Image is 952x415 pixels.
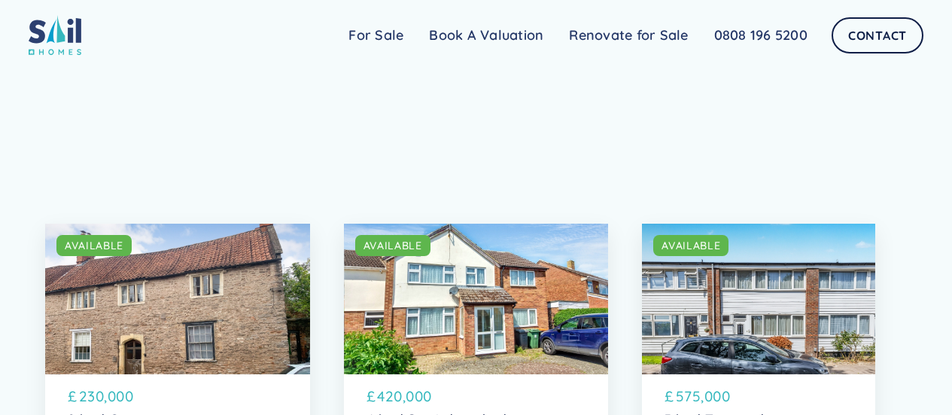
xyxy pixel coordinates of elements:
div: AVAILABLE [662,238,720,253]
a: 0808 196 5200 [701,20,820,50]
img: sail home logo colored [29,15,81,55]
p: 230,000 [79,386,134,407]
a: Book A Valuation [416,20,556,50]
div: AVAILABLE [65,238,123,253]
a: Contact [832,17,923,53]
p: £ [367,386,376,407]
div: AVAILABLE [363,238,422,253]
a: Renovate for Sale [556,20,701,50]
a: For Sale [336,20,416,50]
p: £ [665,386,674,407]
p: 420,000 [377,386,432,407]
p: £ [68,386,78,407]
p: 575,000 [676,386,731,407]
